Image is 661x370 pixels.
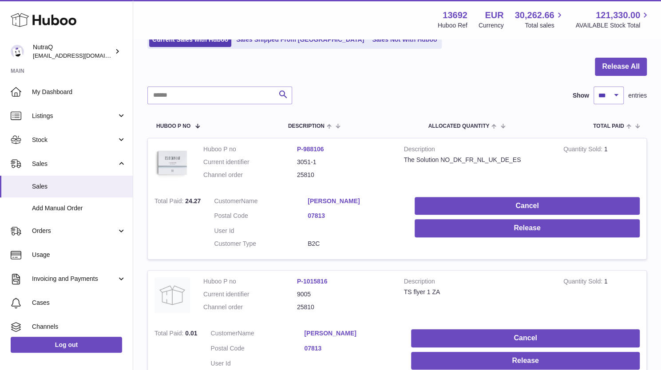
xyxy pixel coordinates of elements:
[411,329,640,347] button: Cancel
[32,88,126,96] span: My Dashboard
[411,352,640,370] button: Release
[575,9,650,30] a: 121,330.00 AVAILABLE Stock Total
[404,277,550,288] strong: Description
[308,240,401,248] dd: B2C
[308,212,401,220] a: 07813
[32,323,126,331] span: Channels
[203,171,297,179] dt: Channel order
[203,303,297,311] dt: Channel order
[33,43,113,60] div: NutraQ
[443,9,467,21] strong: 13692
[211,359,305,368] dt: User Id
[304,344,398,353] a: 07813
[557,271,646,323] td: 1
[32,227,117,235] span: Orders
[595,58,647,76] button: Release All
[33,52,131,59] span: [EMAIL_ADDRESS][DOMAIN_NAME]
[154,330,185,339] strong: Total Paid
[297,278,328,285] a: P-1015816
[563,278,604,287] strong: Quantity Sold
[233,32,367,47] a: Sales Shipped From [GEOGRAPHIC_DATA]
[203,277,297,286] dt: Huboo P no
[203,145,297,154] dt: Huboo P no
[404,145,550,156] strong: Description
[563,146,604,155] strong: Quantity Sold
[297,290,391,299] dd: 9005
[211,330,238,337] span: Customer
[575,21,650,30] span: AVAILABLE Stock Total
[154,277,190,313] img: no-photo.jpg
[203,290,297,299] dt: Current identifier
[154,145,190,181] img: 136921728478892.jpg
[297,171,391,179] dd: 25810
[297,158,391,166] dd: 3051-1
[297,146,324,153] a: P-988106
[156,123,190,129] span: Huboo P no
[557,138,646,190] td: 1
[485,9,503,21] strong: EUR
[596,9,640,21] span: 121,330.00
[32,204,126,213] span: Add Manual Order
[404,156,550,164] div: The Solution NO_DK_FR_NL_UK_DE_ES
[214,197,241,205] span: Customer
[415,197,640,215] button: Cancel
[515,9,564,30] a: 30,262.66 Total sales
[214,227,308,235] dt: User Id
[593,123,624,129] span: Total paid
[32,182,126,191] span: Sales
[32,136,117,144] span: Stock
[11,45,24,58] img: log@nutraq.com
[32,160,117,168] span: Sales
[185,330,197,337] span: 0.01
[32,299,126,307] span: Cases
[211,344,305,355] dt: Postal Code
[211,329,305,340] dt: Name
[297,303,391,311] dd: 25810
[573,91,589,100] label: Show
[308,197,401,205] a: [PERSON_NAME]
[154,197,185,207] strong: Total Paid
[438,21,467,30] div: Huboo Ref
[149,32,231,47] a: Current Sales with Huboo
[32,251,126,259] span: Usage
[32,112,117,120] span: Listings
[185,197,201,205] span: 24.27
[525,21,564,30] span: Total sales
[214,197,308,208] dt: Name
[11,337,122,353] a: Log out
[32,275,117,283] span: Invoicing and Payments
[203,158,297,166] dt: Current identifier
[479,21,504,30] div: Currency
[415,219,640,237] button: Release
[428,123,489,129] span: ALLOCATED Quantity
[214,240,308,248] dt: Customer Type
[214,212,308,222] dt: Postal Code
[515,9,554,21] span: 30,262.66
[304,329,398,338] a: [PERSON_NAME]
[404,288,550,296] div: TS flyer 1 ZA
[628,91,647,100] span: entries
[288,123,325,129] span: Description
[369,32,440,47] a: Sales Not With Huboo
